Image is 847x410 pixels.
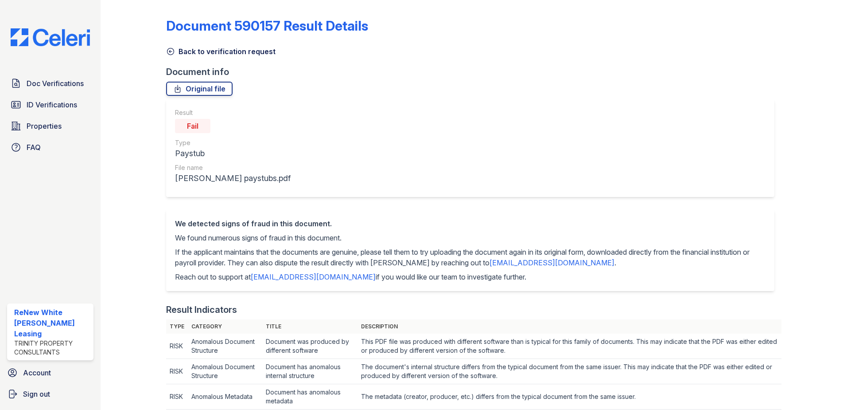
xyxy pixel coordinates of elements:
[166,319,188,334] th: Type
[175,138,291,147] div: Type
[357,334,781,359] td: This PDF file was produced with different software than is typical for this family of documents. ...
[14,307,90,339] div: ReNew White [PERSON_NAME] Leasing
[490,258,614,267] a: [EMAIL_ADDRESS][DOMAIN_NAME]
[7,117,93,135] a: Properties
[7,138,93,156] a: FAQ
[357,359,781,384] td: The document's internal structure differs from the typical document from the same issuer. This ma...
[166,82,233,96] a: Original file
[175,272,765,282] p: Reach out to support at if you would like our team to investigate further.
[27,78,84,89] span: Doc Verifications
[7,96,93,114] a: ID Verifications
[251,272,376,281] a: [EMAIL_ADDRESS][DOMAIN_NAME]
[4,364,97,382] a: Account
[175,247,765,268] p: If the applicant maintains that the documents are genuine, please tell them to try uploading the ...
[175,218,765,229] div: We detected signs of fraud in this document.
[175,119,210,133] div: Fail
[357,319,781,334] th: Description
[166,304,237,316] div: Result Indicators
[188,359,262,384] td: Anomalous Document Structure
[262,319,357,334] th: Title
[27,99,77,110] span: ID Verifications
[166,18,368,34] a: Document 590157 Result Details
[23,389,50,399] span: Sign out
[175,172,291,185] div: [PERSON_NAME] paystubs.pdf
[7,75,93,92] a: Doc Verifications
[166,334,188,359] td: RISK
[166,359,188,384] td: RISK
[262,359,357,384] td: Document has anomalous internal structure
[14,339,90,357] div: Trinity Property Consultants
[27,142,41,153] span: FAQ
[262,334,357,359] td: Document was produced by different software
[166,46,276,57] a: Back to verification request
[4,385,97,403] a: Sign out
[188,334,262,359] td: Anomalous Document Structure
[175,233,765,243] p: We found numerous signs of fraud in this document.
[175,108,291,117] div: Result
[188,319,262,334] th: Category
[4,28,97,46] img: CE_Logo_Blue-a8612792a0a2168367f1c8372b55b34899dd931a85d93a1a3d3e32e68fde9ad4.png
[27,121,62,131] span: Properties
[262,384,357,410] td: Document has anomalous metadata
[175,147,291,160] div: Paystub
[23,367,51,378] span: Account
[175,163,291,172] div: File name
[166,66,781,78] div: Document info
[614,258,616,267] span: .
[188,384,262,410] td: Anomalous Metadata
[166,384,188,410] td: RISK
[357,384,781,410] td: The metadata (creator, producer, etc.) differs from the typical document from the same issuer.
